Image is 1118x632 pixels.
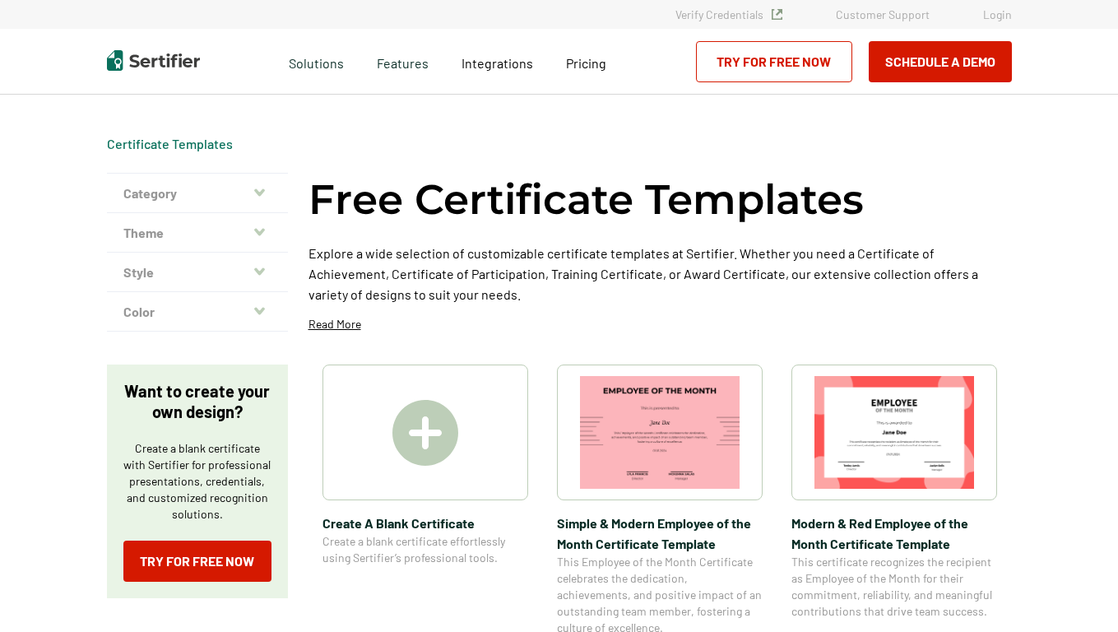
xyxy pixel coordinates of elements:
span: Solutions [289,51,344,72]
a: Certificate Templates [107,136,233,151]
button: Style [107,253,288,292]
a: Pricing [566,51,606,72]
p: Explore a wide selection of customizable certificate templates at Sertifier. Whether you need a C... [308,243,1012,304]
p: Want to create your own design? [123,381,271,422]
div: Breadcrumb [107,136,233,152]
p: Read More [308,316,361,332]
a: Verify Credentials [675,7,782,21]
p: Create a blank certificate with Sertifier for professional presentations, credentials, and custom... [123,440,271,523]
span: Modern & Red Employee of the Month Certificate Template [791,513,997,554]
span: Features [377,51,429,72]
img: Simple & Modern Employee of the Month Certificate Template [580,376,740,489]
span: This certificate recognizes the recipient as Employee of the Month for their commitment, reliabil... [791,554,997,620]
a: Integrations [462,51,533,72]
span: Create A Blank Certificate [322,513,528,533]
span: Create a blank certificate effortlessly using Sertifier’s professional tools. [322,533,528,566]
a: Try for Free Now [123,541,271,582]
button: Theme [107,213,288,253]
button: Color [107,292,288,332]
button: Category [107,174,288,213]
span: Simple & Modern Employee of the Month Certificate Template [557,513,763,554]
span: Certificate Templates [107,136,233,152]
a: Login [983,7,1012,21]
a: Try for Free Now [696,41,852,82]
img: Create A Blank Certificate [392,400,458,466]
h1: Free Certificate Templates [308,173,864,226]
a: Customer Support [836,7,930,21]
span: Pricing [566,55,606,71]
span: Integrations [462,55,533,71]
img: Modern & Red Employee of the Month Certificate Template [814,376,974,489]
img: Verified [772,9,782,20]
img: Sertifier | Digital Credentialing Platform [107,50,200,71]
